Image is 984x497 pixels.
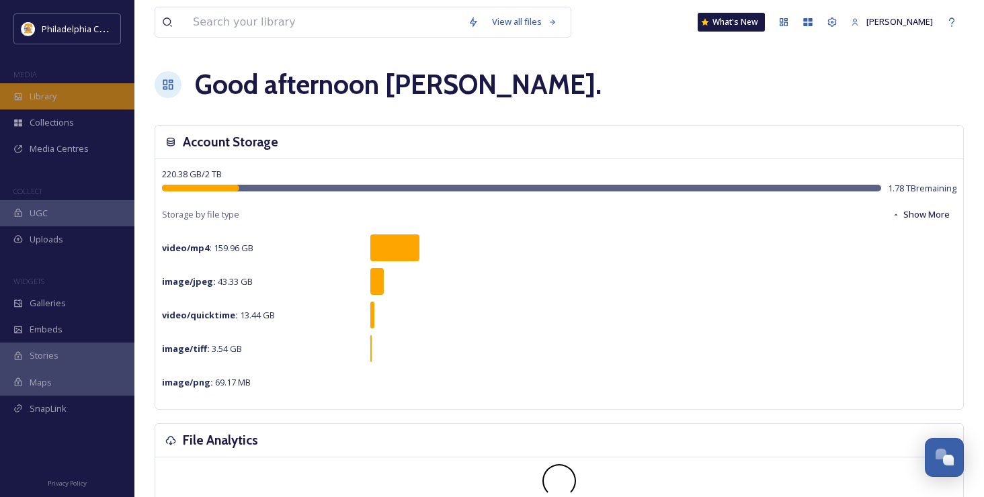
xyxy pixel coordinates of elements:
[162,275,253,287] span: 43.33 GB
[30,376,52,389] span: Maps
[844,9,940,35] a: [PERSON_NAME]
[30,349,58,362] span: Stories
[30,116,74,129] span: Collections
[30,142,89,155] span: Media Centres
[30,297,66,310] span: Galleries
[866,15,933,28] span: [PERSON_NAME]
[30,90,56,103] span: Library
[13,276,44,286] span: WIDGETS
[48,474,87,490] a: Privacy Policy
[30,207,48,220] span: UGC
[162,208,239,221] span: Storage by file type
[13,186,42,196] span: COLLECT
[162,275,216,287] strong: image/jpeg :
[195,64,602,105] h1: Good afternoon [PERSON_NAME] .
[162,309,275,321] span: 13.44 GB
[162,242,212,254] strong: video/mp4 :
[885,201,956,228] button: Show More
[48,479,87,488] span: Privacy Policy
[183,132,278,152] h3: Account Storage
[30,402,67,415] span: SnapLink
[186,7,461,37] input: Search your library
[30,233,63,246] span: Uploads
[162,343,210,355] strong: image/tiff :
[925,438,964,477] button: Open Chat
[888,182,956,195] span: 1.78 TB remaining
[42,22,212,35] span: Philadelphia Convention & Visitors Bureau
[162,242,253,254] span: 159.96 GB
[698,13,765,32] a: What's New
[13,69,37,79] span: MEDIA
[162,376,213,388] strong: image/png :
[22,22,35,36] img: download.jpeg
[485,9,564,35] a: View all files
[162,168,222,180] span: 220.38 GB / 2 TB
[162,376,251,388] span: 69.17 MB
[183,431,258,450] h3: File Analytics
[162,309,238,321] strong: video/quicktime :
[162,343,242,355] span: 3.54 GB
[30,323,63,336] span: Embeds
